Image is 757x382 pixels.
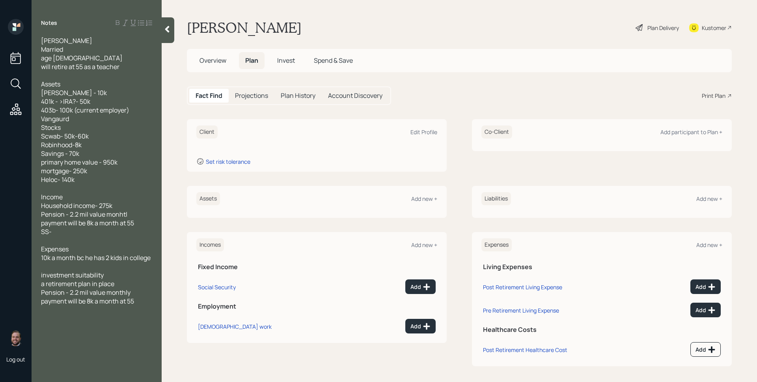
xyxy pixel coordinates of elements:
[198,283,236,291] div: Social Security
[281,92,315,99] h5: Plan History
[198,323,272,330] div: [DEMOGRAPHIC_DATA] work
[196,192,220,205] h6: Assets
[187,19,302,36] h1: [PERSON_NAME]
[196,238,224,251] h6: Incomes
[410,283,431,291] div: Add
[695,346,716,354] div: Add
[277,56,295,65] span: Invest
[328,92,382,99] h5: Account Discovery
[481,238,512,251] h6: Expenses
[690,279,721,294] button: Add
[483,263,721,271] h5: Living Expenses
[41,271,134,305] span: investment suitability a retirement plan in place Pension - 2.2 mil value monthly payment will be...
[481,125,512,139] h6: Co-Client
[198,303,436,310] h5: Employment
[198,263,436,271] h5: Fixed Income
[41,245,151,262] span: Expenses 10k a month bc he has 2 kids in college
[702,92,725,100] div: Print Plan
[245,56,258,65] span: Plan
[410,128,437,136] div: Edit Profile
[690,342,721,357] button: Add
[660,128,722,136] div: Add participant to Plan +
[483,307,559,314] div: Pre Retirement Living Expense
[405,319,436,333] button: Add
[483,283,562,291] div: Post Retirement Living Expense
[696,195,722,202] div: Add new +
[411,195,437,202] div: Add new +
[483,326,721,333] h5: Healthcare Costs
[411,241,437,249] div: Add new +
[196,92,222,99] h5: Fact Find
[235,92,268,99] h5: Projections
[314,56,353,65] span: Spend & Save
[200,56,226,65] span: Overview
[41,36,123,71] span: [PERSON_NAME] Married age [DEMOGRAPHIC_DATA] will retire at 55 as a teacher
[405,279,436,294] button: Add
[41,193,134,236] span: Income Household income- 275k Pension - 2.2 mil value monhtl payment will be 8k a month at 55 SS-
[41,19,57,27] label: Notes
[647,24,679,32] div: Plan Delivery
[6,356,25,363] div: Log out
[690,303,721,317] button: Add
[696,241,722,249] div: Add new +
[702,24,726,32] div: Kustomer
[410,322,431,330] div: Add
[8,330,24,346] img: james-distasi-headshot.png
[41,80,131,184] span: Assets [PERSON_NAME] - 10k 401k - >IRA?- 50k 403b- 100k (current employer) Vangaurd Stocks Scwab-...
[695,283,716,291] div: Add
[196,125,218,139] h6: Client
[695,306,716,314] div: Add
[206,158,250,165] div: Set risk tolerance
[483,346,567,354] div: Post Retirement Healthcare Cost
[481,192,511,205] h6: Liabilities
